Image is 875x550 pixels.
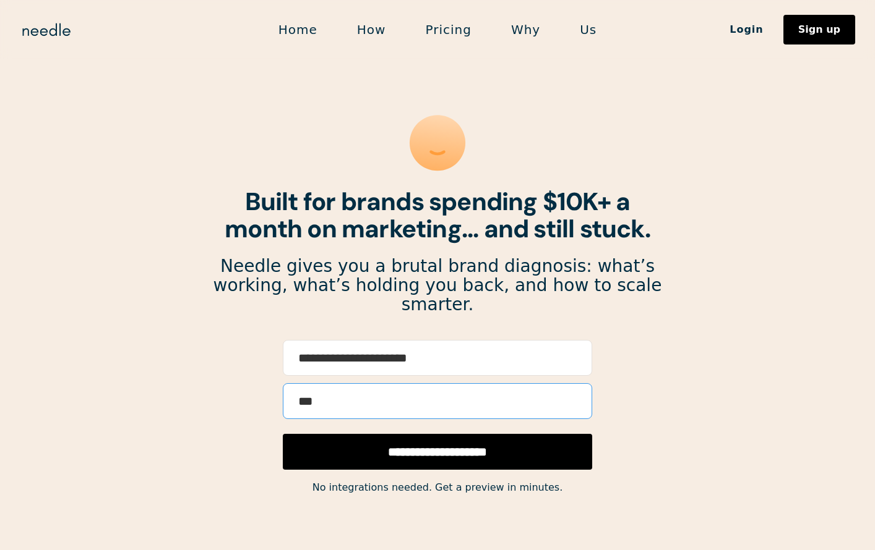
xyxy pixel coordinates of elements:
a: Pricing [405,17,491,43]
a: Sign up [783,15,855,44]
p: Needle gives you a brutal brand diagnosis: what’s working, what’s holding you back, and how to sc... [212,257,663,314]
a: Why [491,17,560,43]
strong: Built for brands spending $10K+ a month on marketing... and still stuck. [225,185,650,245]
a: Login [710,19,783,40]
div: No integrations needed. Get a preview in minutes. [212,479,663,496]
form: Email Form [283,340,592,470]
a: How [337,17,406,43]
div: Sign up [798,25,840,35]
a: Us [560,17,616,43]
a: Home [259,17,337,43]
